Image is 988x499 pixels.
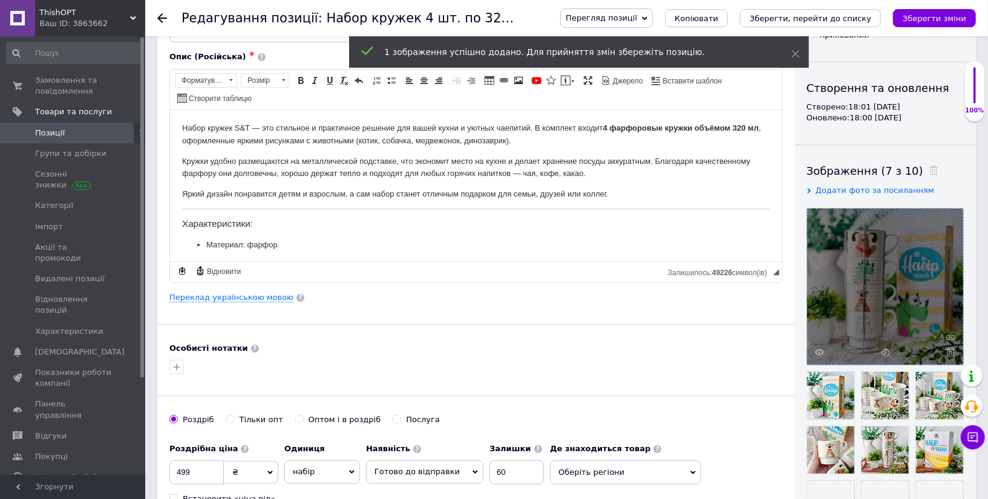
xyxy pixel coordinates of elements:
a: Максимізувати [581,74,595,87]
span: Додати фото за посиланням [816,186,934,195]
p: Кружки удобно размещаются на металлической подставке, что экономит место на кухне и делает хранен... [12,45,600,71]
span: Відновлення позицій [35,294,112,316]
iframe: Редактор, FC3B2012-6ACE-4EBE-AE53-D30FE9EDECA4 [170,110,782,261]
div: Повернутися назад [157,13,167,23]
span: Готово до відправки [375,467,460,476]
p: Набор кружек S&T — это стильное и практичное решение для вашей кухни и уютных чаепитий. В комплек... [12,12,600,38]
a: Додати відео з YouTube [530,74,543,87]
span: Категорії [35,200,73,211]
span: Перегляд позиції [566,13,637,22]
span: Характеристики [35,326,103,337]
span: Замовлення та повідомлення [35,75,112,97]
div: 100% Якість заповнення [964,60,985,122]
a: Розмір [241,73,290,88]
b: Наявність [366,444,410,453]
button: Копіювати [665,9,728,27]
a: По правому краю [432,74,445,87]
span: Товари та послуги [35,106,112,117]
span: Імпорт [35,221,63,232]
a: Переклад українською мовою [169,293,293,302]
a: Збільшити відступ [465,74,478,87]
span: Групи та добірки [35,148,106,159]
span: Акції та промокоди [35,242,112,264]
span: Опис (Російська) [169,52,246,61]
span: Каталог ProSale [35,472,100,483]
a: Зменшити відступ [450,74,463,87]
strong: 4 фарфоровые кружки объёмом 320 мл [433,13,589,22]
span: Покупці [35,451,68,462]
i: Зберегти, перейти до списку [750,14,871,23]
a: Вставити іконку [545,74,558,87]
span: Показники роботи компанії [35,367,112,389]
b: Де знаходиться товар [550,444,650,453]
input: 0 [169,460,224,484]
span: Створити таблицю [187,94,252,104]
div: Оптом і в роздріб [309,414,381,425]
i: Зберегти зміни [903,14,966,23]
a: Зображення [512,74,525,87]
a: По лівому краю [403,74,416,87]
span: ThishOPT [39,7,130,18]
a: Курсив (⌘+I) [309,74,322,87]
div: Оновлено: 18:00 [DATE] [806,113,964,123]
div: Тільки опт [240,414,283,425]
a: Повернути (⌘+Z) [352,74,365,87]
button: Чат з покупцем [961,425,985,449]
h3: Характеристики: [12,108,600,119]
span: Відновити [205,267,241,277]
span: 49226 [712,269,732,277]
a: Джерело [600,74,645,87]
body: Редактор, FC3B2012-6ACE-4EBE-AE53-D30FE9EDECA4 [12,12,600,264]
a: Таблиця [483,74,496,87]
div: Ваш ID: 3863662 [39,18,145,29]
span: Сезонні знижки [35,169,112,191]
span: Видалені позиції [35,273,105,284]
p: Яркий дизайн понравится детям и взрослым, а сам набор станет отличным подарком для семьи, друзей ... [12,78,600,91]
a: Вставити/видалити маркований список [385,74,398,87]
div: Зображення (7 з 10) [806,163,964,178]
div: 100% [965,106,984,115]
span: Позиції [35,128,65,139]
div: Послуга [406,414,440,425]
span: Джерело [611,76,643,86]
a: Вставити/видалити нумерований список [370,74,384,87]
span: Потягніть для зміни розмірів [773,269,779,275]
span: ₴ [232,468,238,477]
div: Створення та оновлення [806,80,964,96]
div: 1 зображення успішно додано. Для прийняття змін збережіть позицію. [385,46,761,58]
span: Відгуки [35,431,67,442]
span: Вставити шаблон [661,76,722,86]
b: Роздрібна ціна [169,444,238,453]
span: Форматування [175,74,225,87]
span: набір [284,460,360,483]
a: Створити таблицю [175,91,254,105]
p: Объём кружки: 320 мл [36,149,575,161]
a: Жирний (⌘+B) [294,74,307,87]
span: [DEMOGRAPHIC_DATA] [35,347,125,357]
a: Видалити форматування [338,74,351,87]
div: Кiлькiсть символiв [668,266,773,277]
a: Підкреслений (⌘+U) [323,74,336,87]
button: Зберегти зміни [893,9,976,27]
button: Зберегти, перейти до списку [740,9,881,27]
input: - [489,460,544,484]
span: Копіювати [675,14,718,23]
span: Панель управління [35,399,112,420]
a: Відновити [194,264,243,278]
span: Розмір [241,74,278,87]
a: Вставити шаблон [650,74,724,87]
b: Одиниця [284,444,325,453]
h1: Редагування позиції: Набор кружек 4 шт. по 320 мл на подставке S&T, фарфор, с рисунком животных [182,11,924,25]
span: ✱ [249,50,255,58]
a: Форматування [175,73,237,88]
div: Роздріб [183,414,214,425]
p: Материал: фарфор [36,129,575,142]
b: Залишки [489,444,531,453]
a: Вставити повідомлення [559,74,577,87]
a: Вставити/Редагувати посилання (⌘+L) [497,74,511,87]
span: Оберіть регіони [550,460,701,484]
input: Пошук [6,42,143,64]
div: Створено: 18:01 [DATE] [806,102,964,113]
a: Зробити резервну копію зараз [175,264,189,278]
b: Особисті нотатки [169,344,248,353]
